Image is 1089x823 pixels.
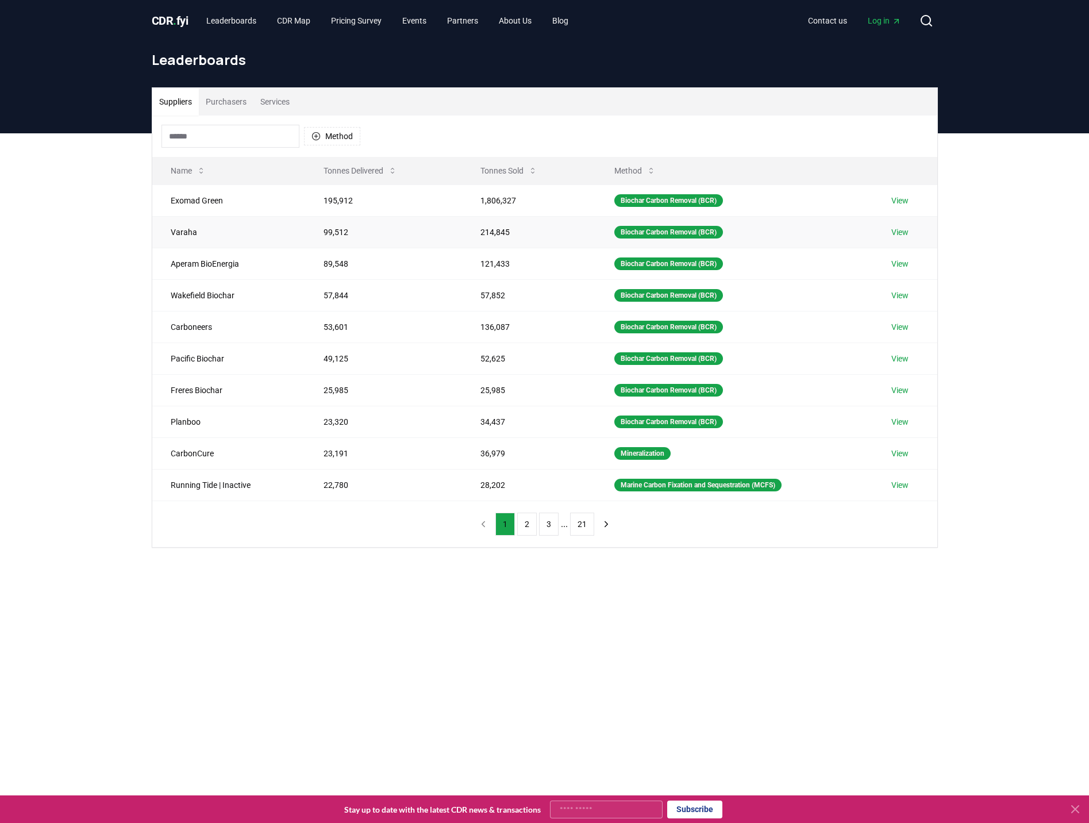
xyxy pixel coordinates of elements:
[859,10,910,31] a: Log in
[152,469,305,501] td: Running Tide | Inactive
[614,352,723,365] div: Biochar Carbon Removal (BCR)
[305,248,462,279] td: 89,548
[197,10,578,31] nav: Main
[197,10,265,31] a: Leaderboards
[462,216,595,248] td: 214,845
[891,321,909,333] a: View
[305,279,462,311] td: 57,844
[305,216,462,248] td: 99,512
[614,416,723,428] div: Biochar Carbon Removal (BCR)
[462,311,595,343] td: 136,087
[152,14,188,28] span: CDR fyi
[614,194,723,207] div: Biochar Carbon Removal (BCR)
[543,10,578,31] a: Blog
[268,10,320,31] a: CDR Map
[305,343,462,374] td: 49,125
[152,13,188,29] a: CDR.fyi
[152,216,305,248] td: Varaha
[305,374,462,406] td: 25,985
[438,10,487,31] a: Partners
[304,127,360,145] button: Method
[614,257,723,270] div: Biochar Carbon Removal (BCR)
[152,88,199,116] button: Suppliers
[614,289,723,302] div: Biochar Carbon Removal (BCR)
[462,279,595,311] td: 57,852
[490,10,541,31] a: About Us
[868,15,901,26] span: Log in
[891,416,909,428] a: View
[305,469,462,501] td: 22,780
[614,479,782,491] div: Marine Carbon Fixation and Sequestration (MCFS)
[161,159,215,182] button: Name
[517,513,537,536] button: 2
[152,248,305,279] td: Aperam BioEnergia
[891,479,909,491] a: View
[495,513,515,536] button: 1
[561,517,568,531] li: ...
[152,406,305,437] td: Planboo
[891,384,909,396] a: View
[305,184,462,216] td: 195,912
[152,343,305,374] td: Pacific Biochar
[614,447,671,460] div: Mineralization
[614,321,723,333] div: Biochar Carbon Removal (BCR)
[614,226,723,239] div: Biochar Carbon Removal (BCR)
[462,248,595,279] td: 121,433
[891,258,909,270] a: View
[152,437,305,469] td: CarbonCure
[393,10,436,31] a: Events
[462,374,595,406] td: 25,985
[305,406,462,437] td: 23,320
[462,184,595,216] td: 1,806,327
[799,10,856,31] a: Contact us
[199,88,253,116] button: Purchasers
[891,448,909,459] a: View
[173,14,176,28] span: .
[462,406,595,437] td: 34,437
[322,10,391,31] a: Pricing Survey
[152,279,305,311] td: Wakefield Biochar
[253,88,297,116] button: Services
[597,513,616,536] button: next page
[605,159,665,182] button: Method
[891,195,909,206] a: View
[891,353,909,364] a: View
[305,311,462,343] td: 53,601
[314,159,406,182] button: Tonnes Delivered
[152,51,938,69] h1: Leaderboards
[471,159,547,182] button: Tonnes Sold
[152,374,305,406] td: Freres Biochar
[462,343,595,374] td: 52,625
[891,290,909,301] a: View
[462,469,595,501] td: 28,202
[570,513,594,536] button: 21
[891,226,909,238] a: View
[152,311,305,343] td: Carboneers
[799,10,910,31] nav: Main
[305,437,462,469] td: 23,191
[614,384,723,397] div: Biochar Carbon Removal (BCR)
[462,437,595,469] td: 36,979
[152,184,305,216] td: Exomad Green
[539,513,559,536] button: 3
